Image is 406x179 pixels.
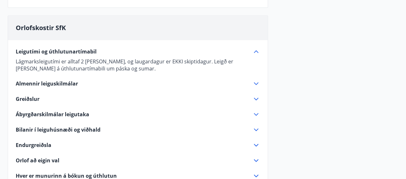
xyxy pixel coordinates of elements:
span: Greiðslur [16,95,39,102]
span: Leigutími og úthlutunartímabil [16,48,97,55]
div: Endurgreiðsla [16,141,260,149]
div: Almennir leiguskilmálar [16,80,260,87]
span: Orlof að eigin val [16,157,59,164]
div: Leigutími og úthlutunartímabil [16,55,260,72]
span: Bilanir í leiguhúsnæði og viðhald [16,126,100,133]
div: Leigutími og úthlutunartímabil [16,48,260,55]
span: Orlofskostir SfK [16,23,66,32]
span: Endurgreiðsla [16,142,51,149]
span: Ábyrgðarskilmálar leigutaka [16,111,89,118]
div: Orlof að eigin val [16,157,260,164]
p: Lágmarksleigutími er alltaf 2 [PERSON_NAME], og laugardagur er EKKI skiptidagur. Leigð er [PERSON... [16,58,260,72]
span: Almennir leiguskilmálar [16,80,78,87]
div: Greiðslur [16,95,260,103]
div: Bilanir í leiguhúsnæði og viðhald [16,126,260,134]
div: Ábyrgðarskilmálar leigutaka [16,110,260,118]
